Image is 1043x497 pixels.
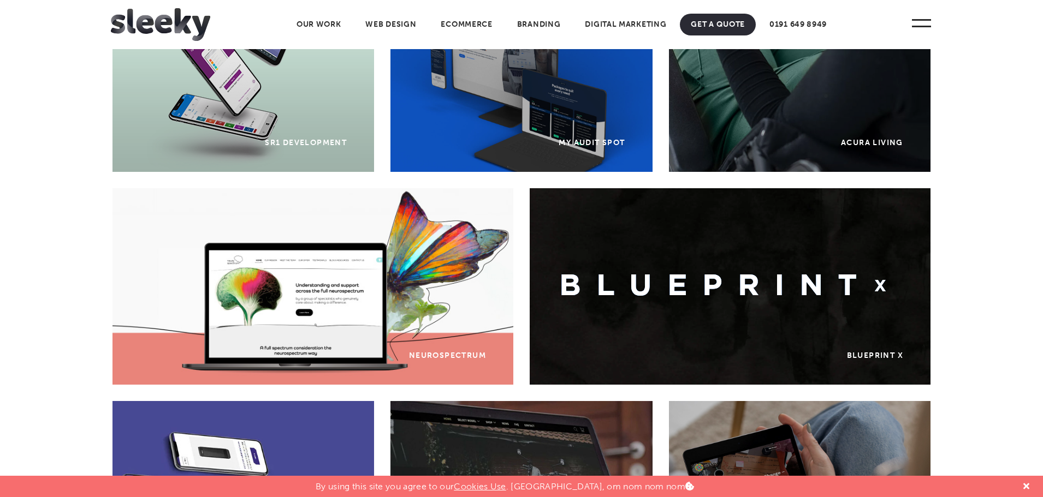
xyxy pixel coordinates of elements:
[680,14,756,35] a: Get A Quote
[112,188,513,385] a: Neurospectrum
[316,476,694,492] p: By using this site you agree to our . [GEOGRAPHIC_DATA], om nom nom nom
[574,14,677,35] a: Digital Marketing
[354,14,427,35] a: Web Design
[530,188,931,385] a: Blueprint xBlueprint X
[506,14,572,35] a: Branding
[847,351,903,360] div: Blueprint X
[841,138,903,147] div: Acura Living
[390,8,652,172] a: My Audit Spot
[409,351,486,360] div: Neurospectrum
[111,8,210,41] img: Sleeky Web Design Newcastle
[430,14,503,35] a: Ecommerce
[286,14,352,35] a: Our Work
[559,138,625,147] div: My Audit Spot
[265,138,347,147] div: SR1 Development
[758,14,838,35] a: 0191 649 8949
[454,481,506,492] a: Cookies Use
